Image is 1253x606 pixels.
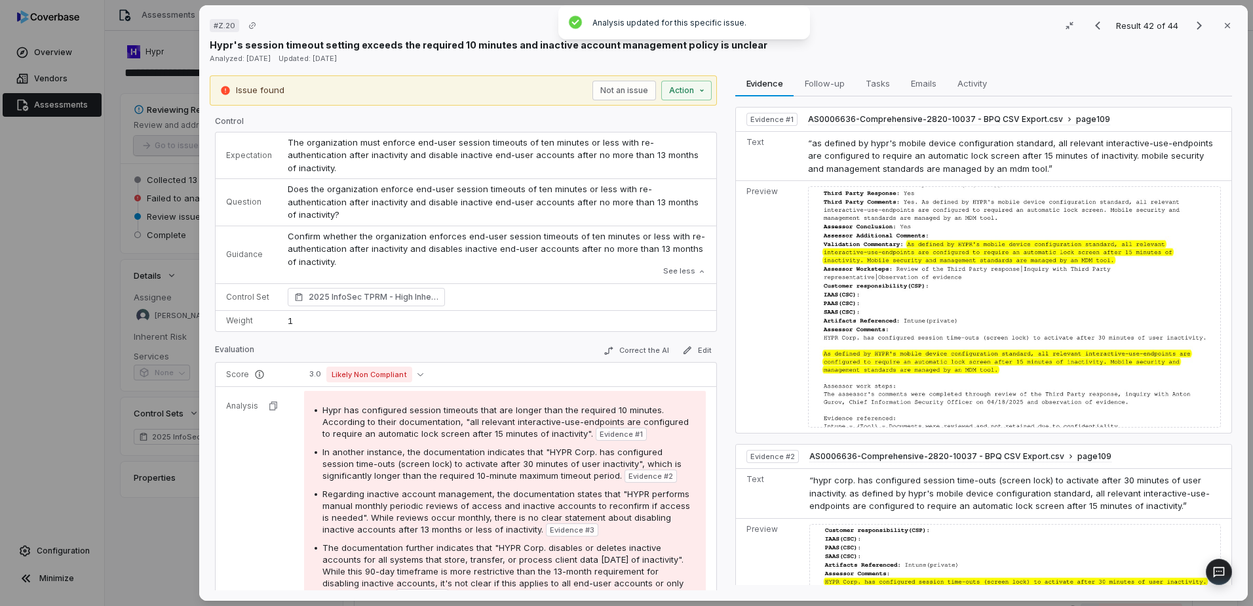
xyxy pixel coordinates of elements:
[400,590,445,601] span: Evidence # 4
[288,315,293,326] span: 1
[952,75,992,92] span: Activity
[1076,114,1110,125] span: page 109
[1116,18,1181,33] p: Result 42 of 44
[322,405,689,439] span: Hypr has configured session timeouts that are longer than the required 10 minutes. According to t...
[214,20,235,31] span: # Z.20
[226,401,258,411] p: Analysis
[1077,451,1111,462] span: page 109
[279,54,337,63] span: Updated: [DATE]
[736,181,803,434] td: Preview
[215,116,717,132] p: Control
[741,75,788,92] span: Evidence
[210,54,271,63] span: Analyzed: [DATE]
[736,469,804,519] td: Text
[750,451,795,462] span: Evidence # 2
[598,343,674,359] button: Correct the AI
[906,75,942,92] span: Emails
[322,447,682,481] span: In another instance, the documentation indicates that "HYPR Corp. has configured session time-out...
[226,369,288,380] p: Score
[592,18,746,28] span: Analysis updated for this specific issue.
[750,114,794,125] span: Evidence # 1
[808,114,1063,125] span: AS0006636-Comprehensive-2820-10037 - BPQ CSV Export.csv
[288,184,701,220] span: Does the organization enforce end-user session timeouts of ten minutes or less with re-authentica...
[226,292,272,302] p: Control Set
[628,471,673,481] span: Evidence # 2
[659,260,710,283] button: See less
[860,75,895,92] span: Tasks
[215,344,254,360] p: Evaluation
[210,38,767,52] p: Hypr's session timeout setting exceeds the required 10 minutes and inactive account management po...
[226,197,272,207] p: Question
[288,137,701,173] span: The organization must enforce end-user session timeouts of ten minutes or less with re-authentica...
[808,114,1110,125] button: AS0006636-Comprehensive-2820-10037 - BPQ CSV Export.csvpage109
[592,81,656,100] button: Not an issue
[241,14,264,37] button: Copy link
[322,489,690,535] span: Regarding inactive account management, the documentation states that "HYPR performs manual monthl...
[677,342,717,358] button: Edit
[600,429,643,439] span: Evidence # 1
[1085,18,1111,33] button: Previous result
[800,75,850,92] span: Follow-up
[809,451,1064,462] span: AS0006636-Comprehensive-2820-10037 - BPQ CSV Export.csv
[304,367,429,382] button: 3.0Likely Non Compliant
[736,131,803,181] td: Text
[226,150,272,161] p: Expectation
[808,138,1213,174] span: “as defined by hypr's mobile device configuration standard, all relevant interactive-use-endpoint...
[550,525,594,535] span: Evidence # 3
[226,315,272,326] p: Weight
[322,542,684,600] span: The documentation further indicates that "HYPR Corp. disables or deletes inactive accounts for al...
[1186,18,1212,33] button: Next result
[809,475,1210,511] span: “hypr corp. has configured session time-outs (screen lock) to activate after 30 minutes of user i...
[326,367,412,382] span: Likely Non Compliant
[226,249,272,260] p: Guidance
[236,84,284,97] p: Issue found
[288,230,706,269] p: Confirm whether the organization enforces end-user session timeouts of ten minutes or less with r...
[661,81,712,100] button: Action
[309,291,438,304] span: 2025 InfoSec TPRM - High Inherent Risk (TruSight Supported) Navy Federal InfoSec Custom (2650.1)
[809,451,1111,462] button: AS0006636-Comprehensive-2820-10037 - BPQ CSV Export.csvpage109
